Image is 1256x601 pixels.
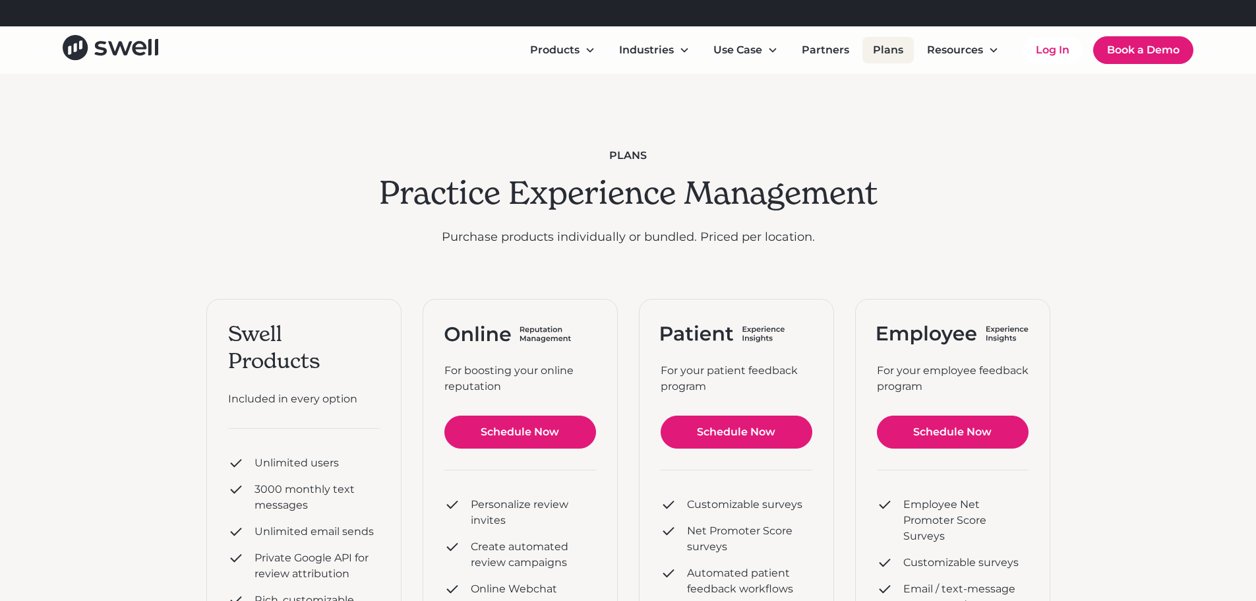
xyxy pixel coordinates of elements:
[687,497,802,513] div: Customizable surveys
[228,321,380,375] div: Swell Products
[254,550,380,582] div: Private Google API for review attribution
[520,37,606,63] div: Products
[444,416,596,449] a: Schedule Now
[609,37,700,63] div: Industries
[916,37,1009,63] div: Resources
[927,42,983,58] div: Resources
[903,555,1019,571] div: Customizable surveys
[903,497,1029,544] div: Employee Net Promoter Score Surveys
[619,42,674,58] div: Industries
[687,523,812,555] div: Net Promoter Score surveys
[877,416,1029,449] a: Schedule Now
[661,416,812,449] a: Schedule Now
[471,497,596,528] div: Personalize review invites
[530,42,580,58] div: Products
[703,37,789,63] div: Use Case
[687,565,812,597] div: Automated patient feedback workflows
[862,37,914,63] a: Plans
[379,148,878,164] div: plans
[254,482,380,513] div: 3000 monthly text messages
[63,35,158,65] a: home
[471,581,557,597] div: Online Webchat
[444,363,596,395] div: For boosting your online reputation
[661,363,812,395] div: For your patient feedback program
[471,539,596,571] div: Create automated review campaigns
[1093,36,1193,64] a: Book a Demo
[713,42,762,58] div: Use Case
[877,363,1029,395] div: For your employee feedback program
[791,37,860,63] a: Partners
[379,228,878,246] p: Purchase products individually or bundled. Priced per location.
[1023,37,1083,63] a: Log In
[228,391,380,407] div: Included in every option
[379,174,878,212] h2: Practice Experience Management
[254,524,374,540] div: Unlimited email sends
[254,455,339,471] div: Unlimited users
